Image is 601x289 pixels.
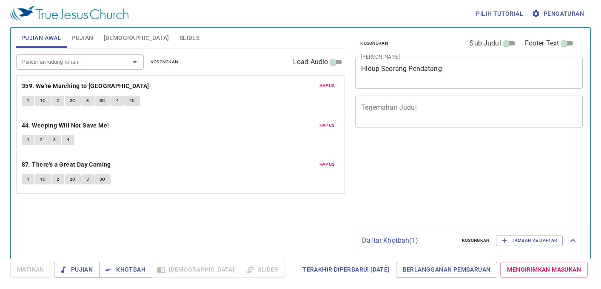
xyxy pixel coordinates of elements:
[129,56,141,68] button: Open
[352,136,538,223] iframe: from-child
[22,159,111,170] b: 87. There's a Great Day Coming
[355,38,393,48] button: Kosongkan
[35,174,51,184] button: 1C
[319,82,335,90] span: Hapus
[104,33,169,43] span: [DEMOGRAPHIC_DATA]
[111,96,124,106] button: 4
[362,235,455,246] p: Daftar Khotbah ( 1 )
[22,96,34,106] button: 1
[94,96,111,106] button: 3C
[22,174,34,184] button: 1
[314,120,340,130] button: Hapus
[129,97,135,105] span: 4C
[51,174,64,184] button: 2
[65,96,81,106] button: 2C
[54,262,100,278] button: Pujian
[27,176,29,183] span: 1
[51,96,64,106] button: 2
[314,159,340,170] button: Hapus
[62,135,74,145] button: 4
[35,135,48,145] button: 2
[507,264,581,275] span: Mengirimkan Masukan
[302,264,389,275] span: Terakhir Diperbarui [DATE]
[473,6,527,22] button: Pilih tutorial
[299,262,393,278] a: Terakhir Diperbarui [DATE]
[48,135,61,145] button: 3
[179,33,199,43] span: Slides
[470,38,501,48] span: Sub Judul
[67,136,69,144] span: 4
[22,159,112,170] button: 87. There's a Great Day Coming
[530,6,587,22] button: Pengaturan
[22,81,151,91] button: 359. We're Marching to [GEOGRAPHIC_DATA]
[35,96,51,106] button: 1C
[360,40,388,47] span: Kosongkan
[99,262,152,278] button: Khotbah
[40,176,46,183] span: 1C
[116,97,119,105] span: 4
[533,8,584,19] span: Pengaturan
[57,176,59,183] span: 2
[22,135,34,145] button: 1
[27,136,29,144] span: 1
[61,264,93,275] span: Pujian
[462,237,490,244] span: Kosongkan
[293,57,328,67] span: Load Audio
[145,57,183,67] button: Kosongkan
[65,174,81,184] button: 2C
[81,174,94,184] button: 3
[361,65,577,81] textarea: Hidup Seorang Pendatang
[396,262,498,278] a: Berlangganan Pembaruan
[53,136,56,144] span: 3
[319,122,335,129] span: Hapus
[457,235,495,246] button: Kosongkan
[57,97,59,105] span: 2
[21,33,61,43] span: Pujian Awal
[86,176,89,183] span: 3
[22,120,109,131] b: 44. Weeping Will Not Save Me!
[27,97,29,105] span: 1
[70,97,76,105] span: 2C
[314,81,340,91] button: Hapus
[71,33,93,43] span: Pujian
[100,176,105,183] span: 3C
[22,120,111,131] button: 44. Weeping Will Not Save Me!
[22,81,149,91] b: 359. We're Marching to [GEOGRAPHIC_DATA]
[151,58,178,66] span: Kosongkan
[106,264,145,275] span: Khotbah
[501,237,557,244] span: Tambah ke Daftar
[94,174,111,184] button: 3C
[81,96,94,106] button: 3
[500,262,588,278] a: Mengirimkan Masukan
[40,97,46,105] span: 1C
[10,6,128,21] img: True Jesus Church
[100,97,105,105] span: 3C
[496,235,563,246] button: Tambah ke Daftar
[70,176,76,183] span: 2C
[403,264,491,275] span: Berlangganan Pembaruan
[40,136,43,144] span: 2
[476,8,523,19] span: Pilih tutorial
[355,227,585,255] div: Daftar Khotbah(1)KosongkanTambah ke Daftar
[319,161,335,168] span: Hapus
[525,38,559,48] span: Footer Text
[86,97,89,105] span: 3
[124,96,140,106] button: 4C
